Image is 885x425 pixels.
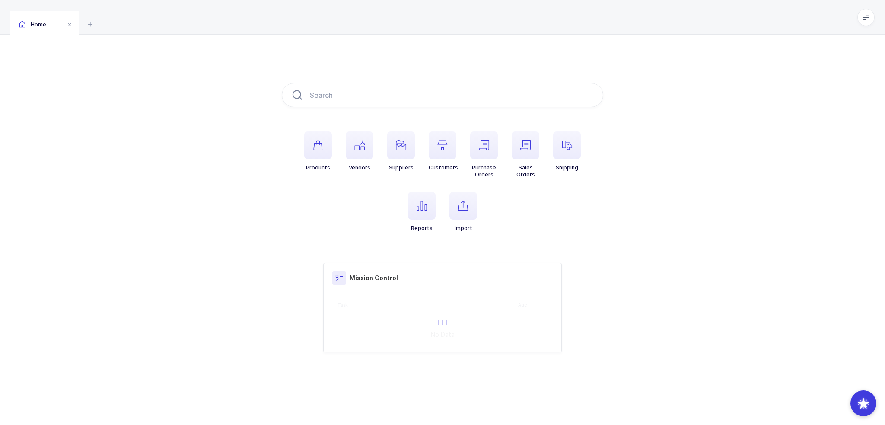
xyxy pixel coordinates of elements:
[408,192,436,232] button: Reports
[346,131,373,171] button: Vendors
[470,131,498,178] button: PurchaseOrders
[282,83,603,107] input: Search
[350,274,398,282] h3: Mission Control
[449,192,477,232] button: Import
[19,21,46,28] span: Home
[429,131,458,171] button: Customers
[304,131,332,171] button: Products
[387,131,415,171] button: Suppliers
[553,131,581,171] button: Shipping
[512,131,539,178] button: SalesOrders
